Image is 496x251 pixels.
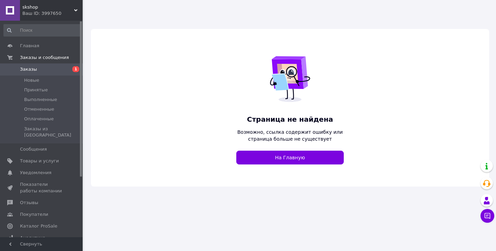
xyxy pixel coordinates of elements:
span: Отмененные [24,106,54,112]
button: Чат с покупателем [480,209,494,223]
span: Покупатели [20,211,48,218]
span: Сообщения [20,146,47,152]
span: skshop [22,4,74,10]
input: Поиск [3,24,81,37]
span: Возможно, ссылка содержит ошибку или страница больше не существует [236,129,344,142]
span: Главная [20,43,39,49]
span: 1 [72,66,79,72]
span: Выполненные [24,97,57,103]
div: Ваш ID: 3997650 [22,10,83,17]
span: Принятые [24,87,48,93]
span: Заказы [20,66,37,72]
span: Уведомления [20,170,51,176]
span: Заказы и сообщения [20,54,69,61]
span: Каталог ProSale [20,223,57,229]
a: На Главную [236,151,344,164]
span: Оплаченные [24,116,54,122]
span: Отзывы [20,200,38,206]
span: Аналитика [20,235,45,241]
span: Показатели работы компании [20,181,64,194]
span: Заказы из [GEOGRAPHIC_DATA] [24,126,81,138]
span: Страница не найдена [236,114,344,124]
span: Товары и услуги [20,158,59,164]
span: Новые [24,77,39,83]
